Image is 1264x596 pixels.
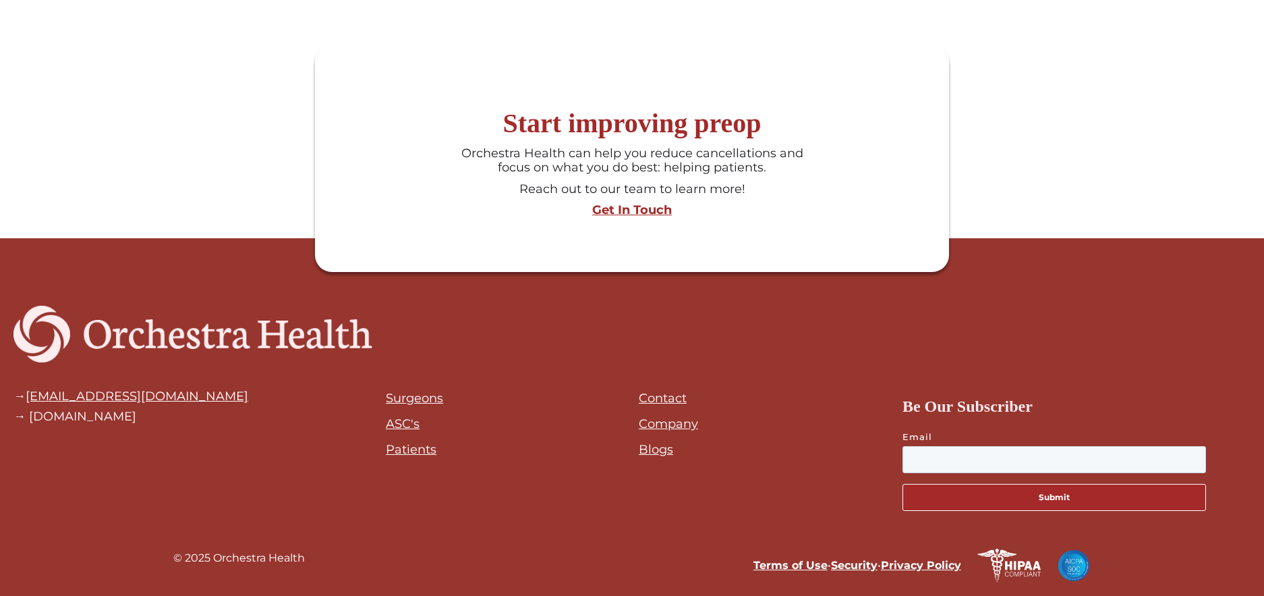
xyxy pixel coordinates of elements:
a: Surgeons [386,391,443,406]
div: © 2025 Orchestra Health [173,549,305,583]
div: • • [639,556,961,575]
label: Email [902,430,1240,443]
a: Blogs [639,442,673,457]
div: Reach out to our team to learn more! [455,182,809,197]
a: ASC's [386,416,420,431]
a: Patients [386,442,436,457]
a: Security [831,559,878,572]
a: Get In Touch [322,203,942,218]
h6: Start improving preop [322,107,942,140]
div: → [DOMAIN_NAME] [13,410,248,423]
a: Privacy Policy [881,559,961,572]
a: [EMAIL_ADDRESS][DOMAIN_NAME] [26,389,248,404]
button: Submit [902,484,1206,511]
a: Company [639,416,698,431]
h4: Be Our Subscriber [902,394,1240,419]
div: Orchestra Health can help you reduce cancellations and focus on what you do best: helping patients. [455,146,809,175]
a: Contact [639,391,687,406]
div: → [13,389,248,403]
a: Terms of Use [753,559,828,572]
